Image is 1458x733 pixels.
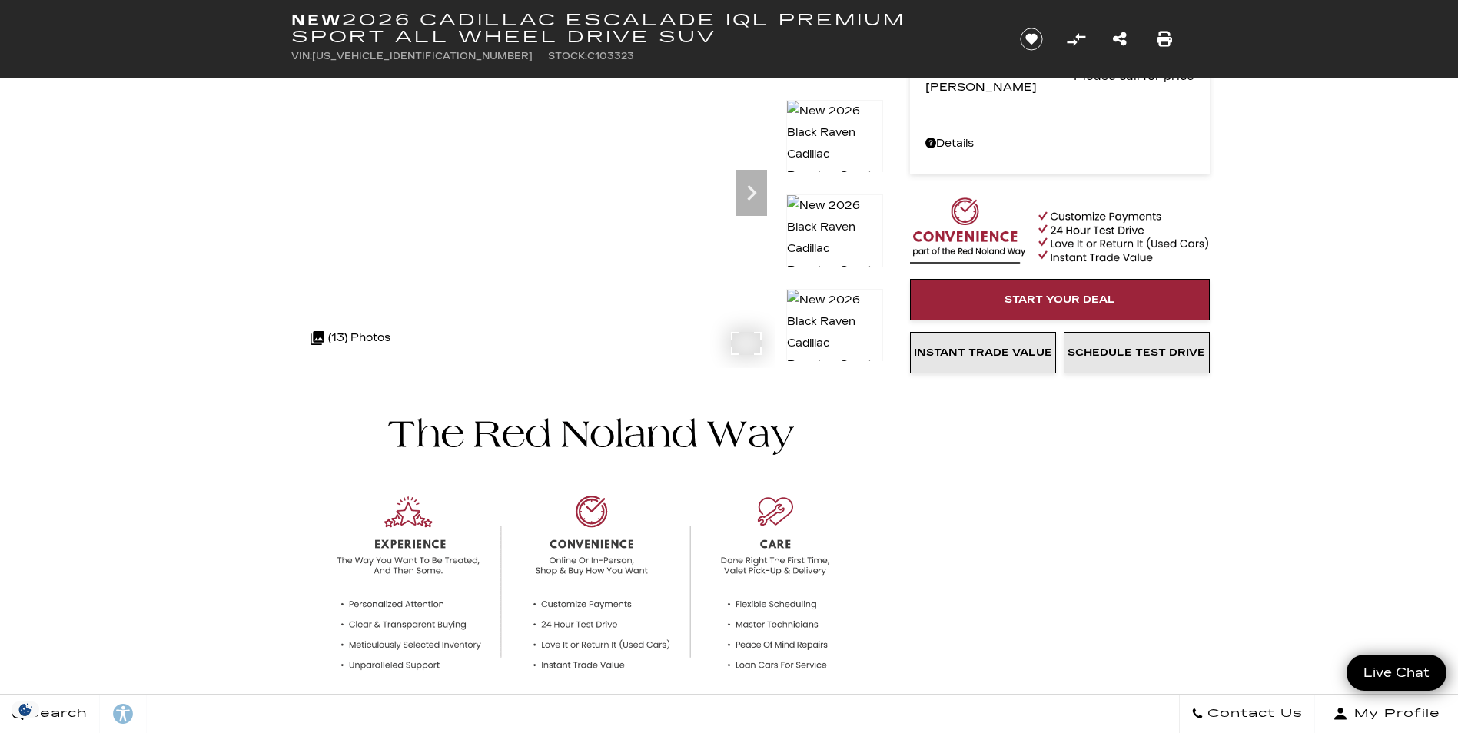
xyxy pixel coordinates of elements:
[291,12,995,45] h1: 2026 Cadillac ESCALADE IQL Premium Sport All Wheel Drive SUV
[1315,695,1458,733] button: Open user profile menu
[587,51,634,61] span: C103323
[1015,27,1048,51] button: Save vehicle
[914,347,1052,359] span: Instant Trade Value
[1064,28,1088,51] button: Compare Vehicle
[8,701,43,718] img: Opt-Out Icon
[1113,28,1127,50] a: Share this New 2026 Cadillac ESCALADE IQL Premium Sport All Wheel Drive SUV
[910,381,1210,623] iframe: YouTube video player
[910,279,1210,320] a: Start Your Deal
[1348,703,1440,725] span: My Profile
[1204,703,1303,725] span: Contact Us
[24,703,88,725] span: Search
[786,289,883,398] img: New 2026 Black Raven Cadillac Premium Sport image 4
[786,100,883,209] img: New 2026 Black Raven Cadillac Premium Sport image 2
[1005,294,1115,306] span: Start Your Deal
[548,51,587,61] span: Stock:
[312,51,533,61] span: [US_VEHICLE_IDENTIFICATION_NUMBER]
[291,51,312,61] span: VIN:
[1064,332,1210,373] a: Schedule Test Drive
[303,320,398,357] div: (13) Photos
[925,133,1194,154] a: Details
[1157,28,1172,50] a: Print this New 2026 Cadillac ESCALADE IQL Premium Sport All Wheel Drive SUV
[910,332,1056,373] a: Instant Trade Value
[736,170,767,216] div: Next
[291,11,342,29] strong: New
[1356,664,1437,682] span: Live Chat
[1179,695,1315,733] a: Contact Us
[1068,347,1205,359] span: Schedule Test Drive
[1347,655,1446,691] a: Live Chat
[8,701,43,718] section: Click to Open Cookie Consent Modal
[786,194,883,303] img: New 2026 Black Raven Cadillac Premium Sport image 3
